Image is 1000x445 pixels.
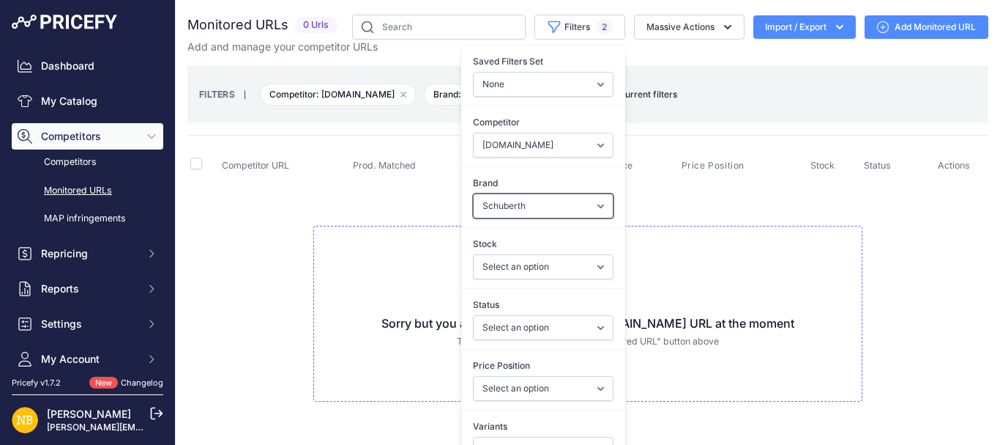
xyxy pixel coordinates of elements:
span: Competitor URL [222,160,289,171]
img: Pricefy Logo [12,15,117,29]
span: Stock [810,160,835,171]
span: Brand: Schuberth [424,84,528,106]
span: Status [864,160,891,171]
span: Price Position [682,160,745,172]
button: Import / Export [753,15,856,39]
label: Brand [473,176,613,191]
small: FILTERS [199,89,235,100]
span: Prod. Matched [353,160,416,171]
a: Add Monitored URL [865,15,988,39]
a: [PERSON_NAME] [47,408,131,420]
span: Settings [41,317,137,331]
button: Price Position [682,160,747,172]
p: To add a new one click the "Add Monitored URL" button above [326,335,850,349]
label: Price Position [473,358,613,373]
button: Competitors [12,123,163,150]
button: Repricing [12,240,163,267]
span: Save current filters [597,89,677,100]
button: Settings [12,311,163,337]
label: Stock [473,237,613,251]
label: Variants [473,419,613,434]
button: Filters2 [534,15,625,40]
span: Competitors [41,129,137,144]
span: My Account [41,352,137,367]
a: Monitored URLs [12,178,163,204]
button: My Account [12,346,163,372]
h3: Sorry but you are not monitoring any [DOMAIN_NAME] URL at the moment [326,315,850,332]
span: Competitor: [DOMAIN_NAME] [260,84,416,106]
button: Reports [12,276,163,302]
a: [PERSON_NAME][EMAIL_ADDRESS][DOMAIN_NAME] [47,422,272,433]
input: Search [352,15,526,40]
div: Pricefy v1.7.2 [12,377,61,389]
button: My Price [592,160,636,172]
a: MAP infringements [12,206,163,232]
a: My Catalog [12,88,163,114]
small: | [235,90,255,99]
p: Add and manage your competitor URLs [187,40,378,54]
label: Saved Filters Set [473,54,613,69]
label: Competitor [473,115,613,130]
span: Repricing [41,246,137,261]
button: Massive Actions [634,15,745,40]
span: New [89,377,118,389]
a: Competitors [12,150,163,175]
a: Dashboard [12,53,163,79]
span: Reports [41,282,137,296]
h2: Monitored URLs [187,15,288,35]
span: Actions [938,160,970,171]
a: Changelog [121,378,163,388]
span: 0 Urls [294,17,337,34]
label: Status [473,298,613,312]
span: 2 [596,20,613,34]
